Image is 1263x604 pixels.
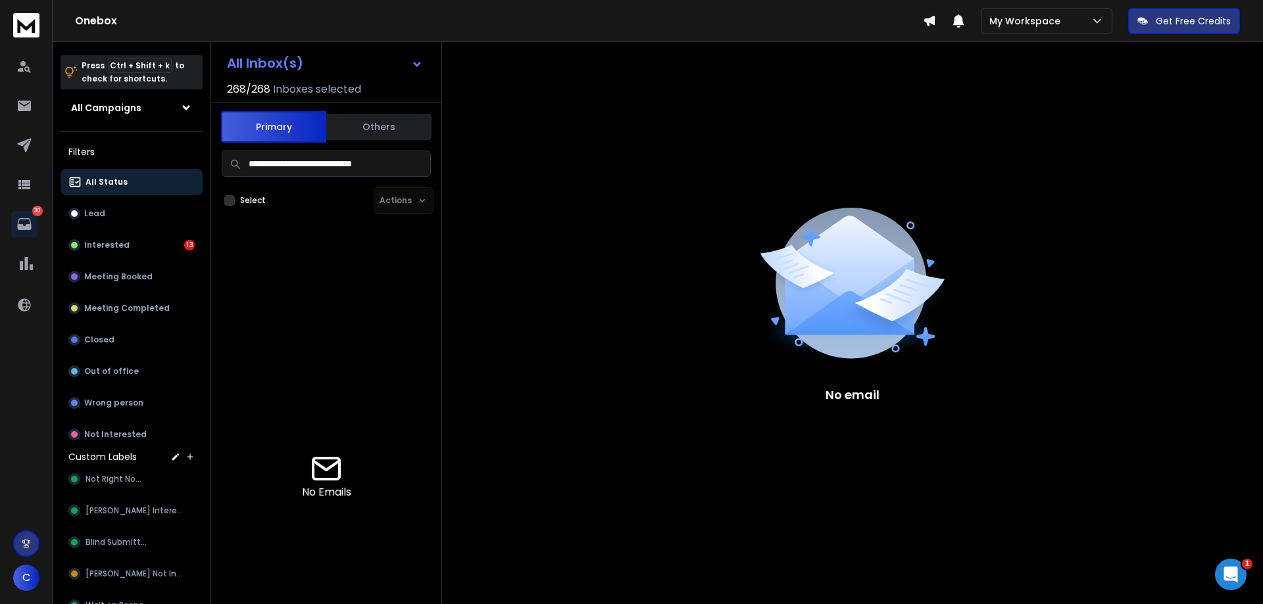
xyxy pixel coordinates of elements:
[221,111,326,143] button: Primary
[61,200,203,227] button: Lead
[84,303,170,314] p: Meeting Completed
[61,529,203,555] button: Blind Submittal
[826,386,879,404] p: No email
[84,429,147,440] p: Not Interested
[302,484,351,500] p: No Emails
[61,264,203,290] button: Meeting Booked
[86,177,128,187] p: All Status
[82,59,184,85] p: Press to check for shortcuts.
[61,232,203,258] button: Interested13
[84,240,130,250] p: Interested
[86,569,186,579] span: [PERSON_NAME] Not Inter
[13,565,39,591] button: C
[326,112,432,141] button: Others
[84,208,105,219] p: Lead
[61,143,203,161] h3: Filters
[108,58,172,73] span: Ctrl + Shift + k
[61,498,203,524] button: [PERSON_NAME] Interest
[61,95,203,121] button: All Campaigns
[11,211,37,237] a: 30
[989,14,1066,28] p: My Workspace
[61,561,203,587] button: [PERSON_NAME] Not Inter
[184,240,195,250] div: 13
[32,206,43,216] p: 30
[227,81,270,97] span: 268 / 268
[216,50,433,76] button: All Inbox(s)
[84,398,143,408] p: Wrong person
[273,81,361,97] h3: Inboxes selected
[1242,559,1252,569] span: 1
[86,537,147,547] span: Blind Submittal
[61,466,203,492] button: Not Right Now
[61,421,203,448] button: Not Interested
[71,101,141,114] h1: All Campaigns
[61,169,203,195] button: All Status
[13,13,39,37] img: logo
[84,366,139,377] p: Out of office
[61,295,203,321] button: Meeting Completed
[75,13,923,29] h1: Onebox
[84,271,153,282] p: Meeting Booked
[86,474,142,484] span: Not Right Now
[1128,8,1240,34] button: Get Free Credits
[61,358,203,384] button: Out of office
[240,195,266,206] label: Select
[68,450,137,463] h3: Custom Labels
[86,505,183,516] span: [PERSON_NAME] Interest
[1156,14,1231,28] p: Get Free Credits
[61,327,203,353] button: Closed
[84,335,114,345] p: Closed
[61,390,203,416] button: Wrong person
[227,57,303,70] h1: All Inbox(s)
[1215,559,1247,590] iframe: Intercom live chat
